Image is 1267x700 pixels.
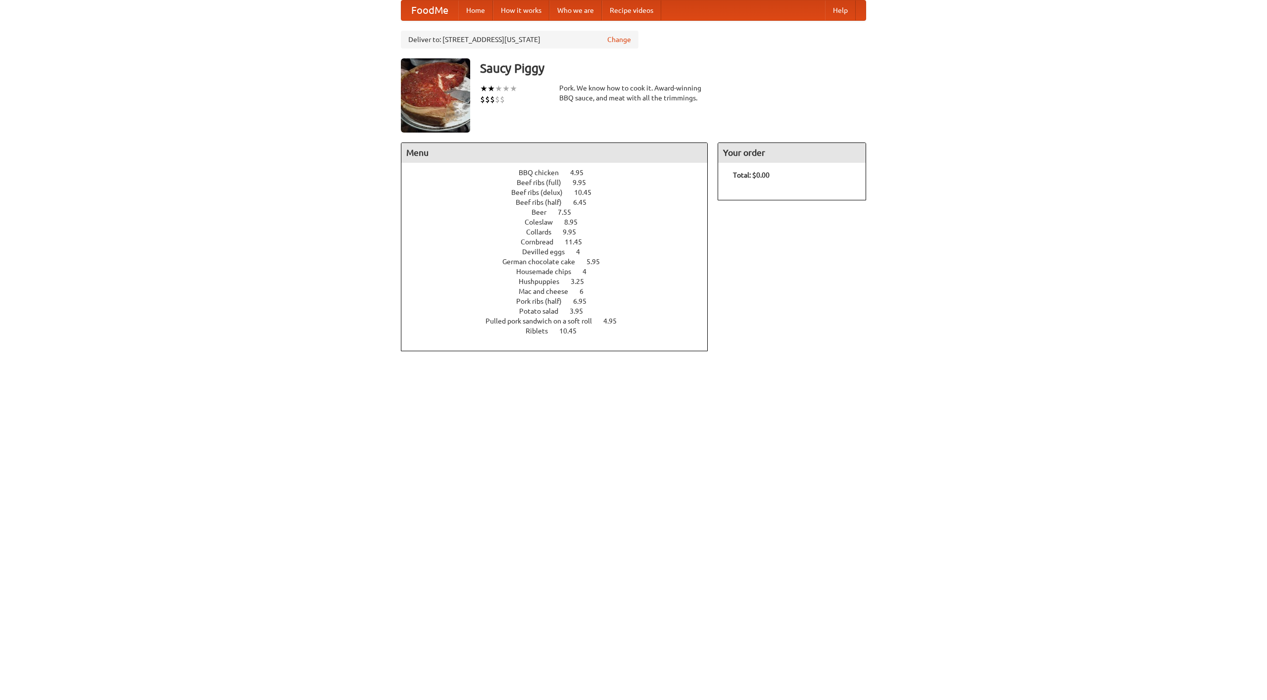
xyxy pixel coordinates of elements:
a: Housemade chips 4 [516,268,605,276]
span: 4.95 [570,169,593,177]
a: Beer 7.55 [532,208,589,216]
span: Coleslaw [525,218,563,226]
span: Beer [532,208,556,216]
div: Deliver to: [STREET_ADDRESS][US_STATE] [401,31,638,48]
span: 8.95 [564,218,587,226]
li: $ [495,94,500,105]
span: 5.95 [586,258,610,266]
h3: Saucy Piggy [480,58,866,78]
a: FoodMe [401,0,458,20]
span: 10.45 [559,327,586,335]
span: 4.95 [603,317,627,325]
li: $ [500,94,505,105]
li: ★ [502,83,510,94]
a: Help [825,0,856,20]
a: Coleslaw 8.95 [525,218,596,226]
li: ★ [480,83,487,94]
h4: Your order [718,143,866,163]
span: Beef ribs (delux) [511,188,573,196]
span: 9.95 [563,228,586,236]
a: Change [607,35,631,45]
a: Beef ribs (full) 9.95 [517,179,604,187]
a: Beef ribs (half) 6.45 [516,198,605,206]
a: German chocolate cake 5.95 [502,258,618,266]
span: Riblets [526,327,558,335]
span: 9.95 [573,179,596,187]
span: Devilled eggs [522,248,575,256]
span: Beef ribs (full) [517,179,571,187]
span: 6.95 [573,297,596,305]
span: Cornbread [521,238,563,246]
a: Who we are [549,0,602,20]
span: Potato salad [519,307,568,315]
h4: Menu [401,143,707,163]
a: BBQ chicken 4.95 [519,169,602,177]
div: Pork. We know how to cook it. Award-winning BBQ sauce, and meat with all the trimmings. [559,83,708,103]
span: 6 [580,287,593,295]
span: 4 [576,248,590,256]
img: angular.jpg [401,58,470,133]
span: Hushpuppies [519,278,569,285]
a: Home [458,0,493,20]
a: Devilled eggs 4 [522,248,598,256]
span: 11.45 [565,238,592,246]
a: Recipe videos [602,0,661,20]
a: Mac and cheese 6 [519,287,602,295]
span: 4 [583,268,596,276]
a: Beef ribs (delux) 10.45 [511,188,610,196]
span: BBQ chicken [519,169,569,177]
a: Potato salad 3.95 [519,307,601,315]
span: Housemade chips [516,268,581,276]
span: Beef ribs (half) [516,198,572,206]
span: German chocolate cake [502,258,585,266]
span: Pulled pork sandwich on a soft roll [486,317,602,325]
a: Hushpuppies 3.25 [519,278,602,285]
li: $ [490,94,495,105]
li: $ [485,94,490,105]
a: Riblets 10.45 [526,327,595,335]
li: $ [480,94,485,105]
span: Mac and cheese [519,287,578,295]
a: Cornbread 11.45 [521,238,600,246]
li: ★ [495,83,502,94]
span: 3.25 [571,278,594,285]
a: Collards 9.95 [526,228,594,236]
li: ★ [510,83,517,94]
span: Collards [526,228,561,236]
span: 3.95 [570,307,593,315]
span: 6.45 [573,198,596,206]
span: 10.45 [574,188,601,196]
a: Pulled pork sandwich on a soft roll 4.95 [486,317,635,325]
li: ★ [487,83,495,94]
a: Pork ribs (half) 6.95 [516,297,605,305]
span: Pork ribs (half) [516,297,572,305]
span: 7.55 [558,208,581,216]
b: Total: $0.00 [733,171,770,179]
a: How it works [493,0,549,20]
